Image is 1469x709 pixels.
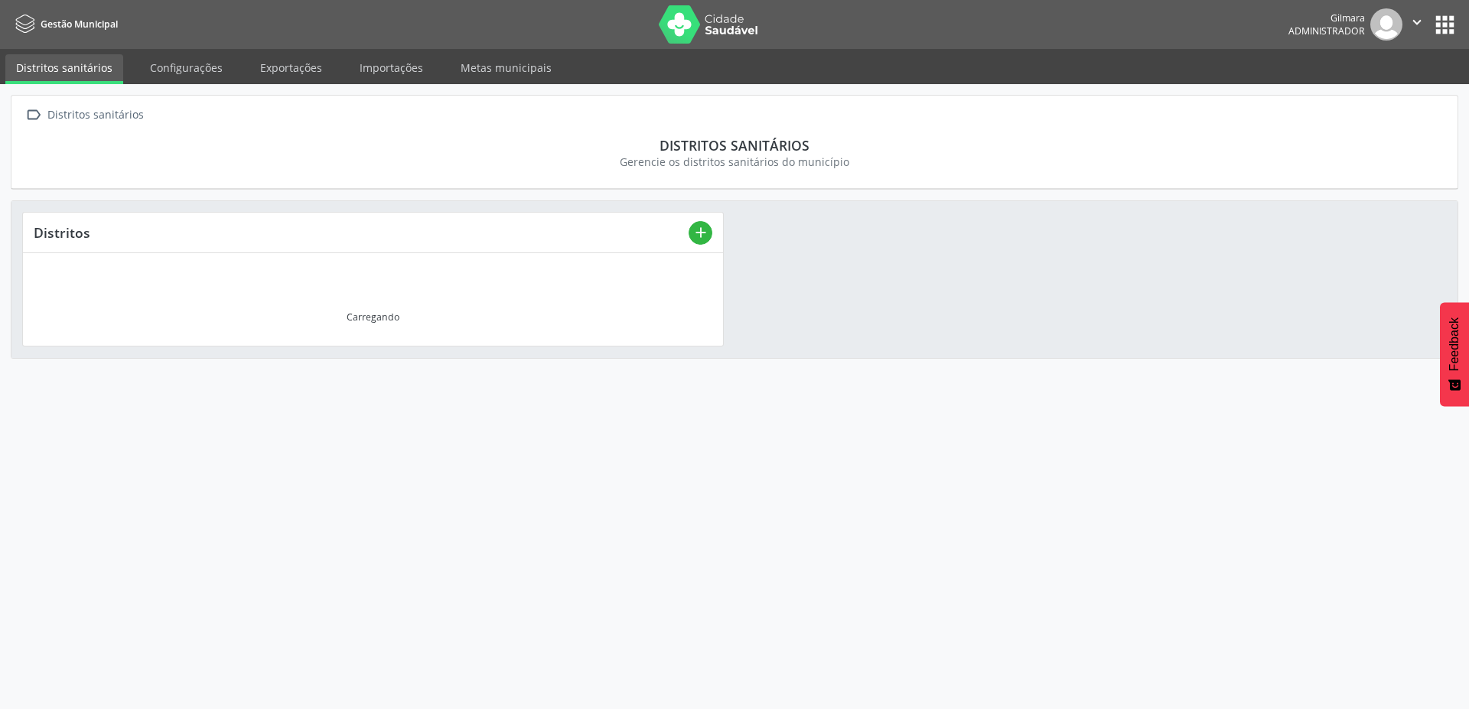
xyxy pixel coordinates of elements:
[1288,11,1365,24] div: Gilmara
[249,54,333,81] a: Exportações
[33,154,1436,170] div: Gerencie os distritos sanitários do município
[34,224,689,241] div: Distritos
[41,18,118,31] span: Gestão Municipal
[347,311,399,324] div: Carregando
[1448,317,1461,371] span: Feedback
[139,54,233,81] a: Configurações
[692,224,709,241] i: add
[1370,8,1402,41] img: img
[33,137,1436,154] div: Distritos sanitários
[22,104,44,126] i: 
[1409,14,1425,31] i: 
[450,54,562,81] a: Metas municipais
[1288,24,1365,37] span: Administrador
[689,221,712,245] button: add
[1440,302,1469,406] button: Feedback - Mostrar pesquisa
[22,104,146,126] a:  Distritos sanitários
[1402,8,1432,41] button: 
[11,11,118,37] a: Gestão Municipal
[349,54,434,81] a: Importações
[44,104,146,126] div: Distritos sanitários
[1432,11,1458,38] button: apps
[5,54,123,84] a: Distritos sanitários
